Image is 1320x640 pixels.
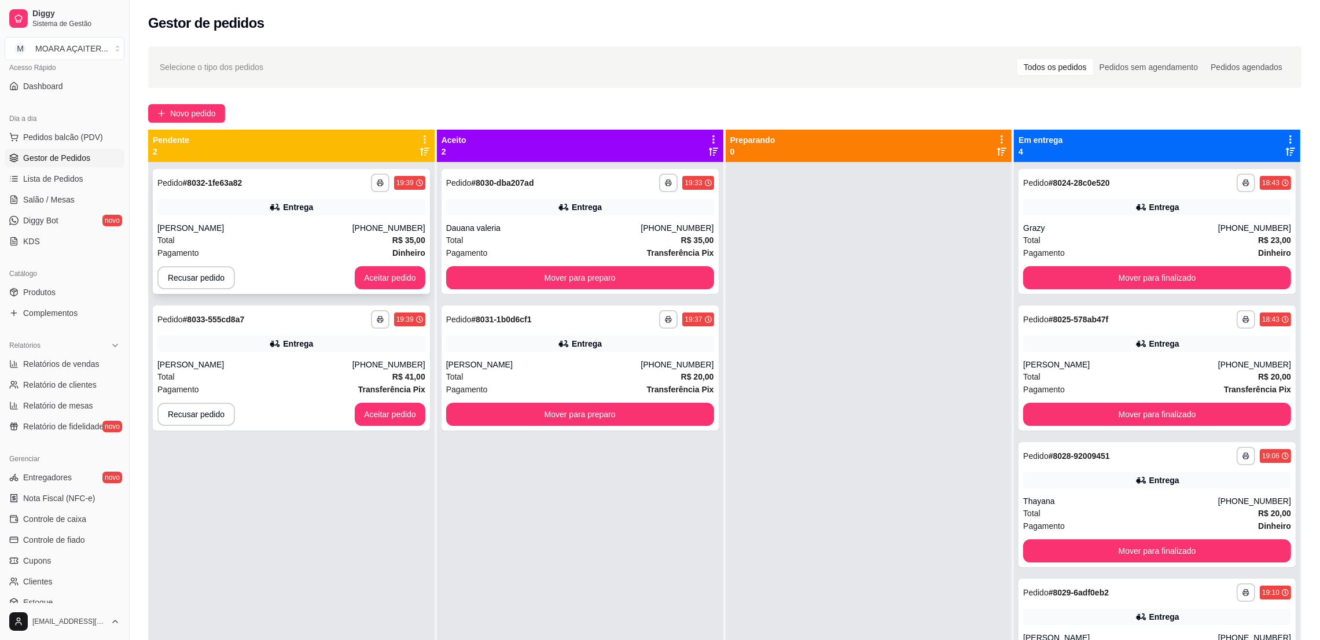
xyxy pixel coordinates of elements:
span: Relatórios de vendas [23,358,100,370]
div: 19:39 [396,315,414,324]
div: Entrega [1149,338,1179,350]
a: Relatórios de vendas [5,355,124,373]
strong: Dinheiro [1258,248,1291,258]
div: Todos os pedidos [1017,59,1093,75]
div: [PHONE_NUMBER] [1218,222,1291,234]
div: [PHONE_NUMBER] [641,359,714,370]
strong: # 8028-92009451 [1049,451,1110,461]
a: DiggySistema de Gestão [5,5,124,32]
div: Gerenciar [5,450,124,468]
span: Salão / Mesas [23,194,75,205]
a: Controle de caixa [5,510,124,528]
span: Pagamento [446,247,488,259]
a: Gestor de Pedidos [5,149,124,167]
a: Dashboard [5,77,124,95]
div: [PHONE_NUMBER] [1218,495,1291,507]
span: Sistema de Gestão [32,19,120,28]
span: Entregadores [23,472,72,483]
p: Pendente [153,134,189,146]
span: Relatório de clientes [23,379,97,391]
strong: # 8030-dba207ad [471,178,534,187]
div: MOARA AÇAITER ... [35,43,108,54]
a: Entregadoresnovo [5,468,124,487]
div: Thayana [1023,495,1218,507]
div: Dauana valeria [446,222,641,234]
strong: R$ 35,00 [392,236,425,245]
strong: R$ 20,00 [1258,509,1291,518]
span: Pagamento [1023,383,1065,396]
strong: # 8032-1fe63a82 [183,178,242,187]
div: [PHONE_NUMBER] [1218,359,1291,370]
button: Mover para preparo [446,266,714,289]
a: Cupons [5,551,124,570]
div: 19:10 [1262,588,1279,597]
span: Controle de fiado [23,534,85,546]
button: Aceitar pedido [355,403,425,426]
p: 0 [730,146,775,157]
div: [PERSON_NAME] [446,359,641,370]
button: Recusar pedido [157,266,235,289]
span: Total [446,370,464,383]
span: Cupons [23,555,51,567]
span: Total [1023,370,1040,383]
span: Pedido [446,178,472,187]
span: Lista de Pedidos [23,173,83,185]
div: Entrega [572,201,602,213]
span: Pagamento [1023,247,1065,259]
p: Preparando [730,134,775,146]
a: Estoque [5,593,124,612]
span: Pagamento [446,383,488,396]
strong: R$ 23,00 [1258,236,1291,245]
span: Total [157,234,175,247]
a: Diggy Botnovo [5,211,124,230]
div: Acesso Rápido [5,58,124,77]
strong: R$ 20,00 [681,372,714,381]
span: Total [1023,507,1040,520]
div: Catálogo [5,264,124,283]
span: Pedido [446,315,472,324]
a: Nota Fiscal (NFC-e) [5,489,124,507]
div: [PHONE_NUMBER] [352,359,425,370]
strong: R$ 35,00 [681,236,714,245]
strong: # 8029-6adf0eb2 [1049,588,1109,597]
span: Produtos [23,286,56,298]
div: 18:43 [1262,178,1279,187]
strong: Transferência Pix [647,385,714,394]
button: Mover para finalizado [1023,266,1291,289]
strong: # 8033-555cd8a7 [183,315,245,324]
span: Clientes [23,576,53,587]
div: Dia a dia [5,109,124,128]
span: Pedido [1023,178,1049,187]
div: 18:43 [1262,315,1279,324]
span: Gestor de Pedidos [23,152,90,164]
div: Entrega [1149,611,1179,623]
strong: Dinheiro [1258,521,1291,531]
div: 19:06 [1262,451,1279,461]
strong: Transferência Pix [358,385,425,394]
span: Diggy [32,9,120,19]
a: Controle de fiado [5,531,124,549]
strong: Transferência Pix [647,248,714,258]
a: Lista de Pedidos [5,170,124,188]
button: Mover para preparo [446,403,714,426]
span: Pagamento [157,247,199,259]
span: Novo pedido [170,107,216,120]
button: Pedidos balcão (PDV) [5,128,124,146]
span: Estoque [23,597,53,608]
span: Selecione o tipo dos pedidos [160,61,263,73]
p: 2 [153,146,189,157]
span: Pagamento [1023,520,1065,532]
div: Entrega [283,338,313,350]
span: Pedido [1023,588,1049,597]
span: Nota Fiscal (NFC-e) [23,492,95,504]
span: KDS [23,236,40,247]
a: Salão / Mesas [5,190,124,209]
div: 19:33 [685,178,702,187]
div: Grazy [1023,222,1218,234]
div: Entrega [1149,201,1179,213]
button: Novo pedido [148,104,225,123]
span: Controle de caixa [23,513,86,525]
div: Entrega [1149,475,1179,486]
strong: Dinheiro [392,248,425,258]
a: Relatório de clientes [5,376,124,394]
